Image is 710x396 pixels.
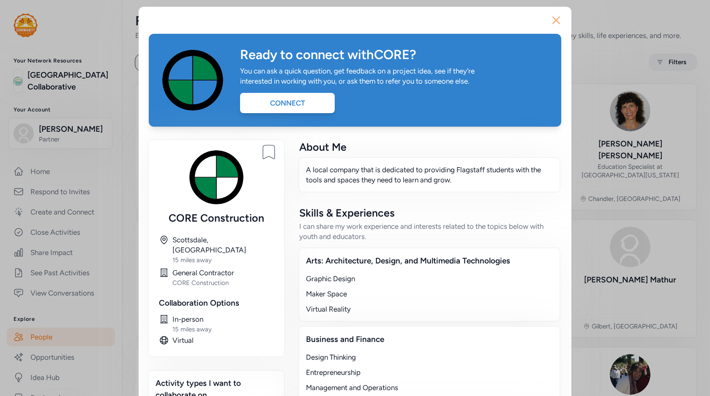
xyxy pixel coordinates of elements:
div: Management and Operations [306,382,553,393]
div: Scottsdale, [GEOGRAPHIC_DATA] [172,235,274,255]
div: I can share my work experience and interests related to the topics below with youth and educators. [299,221,560,241]
div: Connect [240,93,335,113]
img: Avatar [189,150,243,204]
div: 15 miles away [172,325,274,334]
div: CORE Construction [172,279,274,287]
div: Ready to connect with CORE ? [240,47,548,62]
div: 15 miles away [172,256,274,264]
div: Maker Space [306,289,553,299]
div: Design Thinking [306,352,553,362]
div: Graphic Design [306,274,553,284]
div: Virtual [172,335,274,345]
div: Business and Finance [306,334,553,345]
div: Virtual Reality [306,304,553,314]
div: In-person [172,314,274,324]
div: Entrepreneurship [306,367,553,377]
div: Collaboration Options [159,297,274,309]
div: You can ask a quick question, get feedback on a project idea, see if they're interested in workin... [240,66,483,86]
p: A local company that is dedicated to providing Flagstaff students with the tools and spaces they ... [306,165,553,185]
div: Skills & Experiences [299,206,560,220]
div: General Contractor [172,268,274,278]
div: Arts: Architecture, Design, and Multimedia Technologies [306,255,553,267]
div: CORE Construction [159,211,274,225]
div: About Me [299,140,560,154]
img: Avatar [162,50,223,111]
